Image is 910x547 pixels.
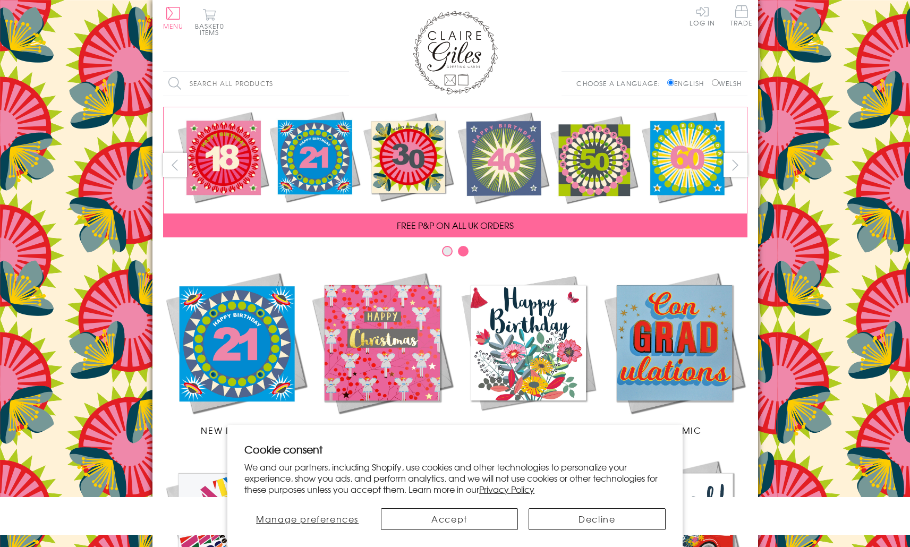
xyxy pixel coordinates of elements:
input: Search [338,72,349,96]
span: Manage preferences [256,512,359,525]
button: Decline [529,508,666,530]
label: Welsh [712,79,742,88]
a: Christmas [309,270,455,437]
button: Menu [163,7,184,29]
span: Academic [647,424,702,437]
button: Carousel Page 2 (Current Slide) [458,246,469,257]
p: Choose a language: [576,79,665,88]
img: Claire Giles Greetings Cards [413,11,498,95]
div: Carousel Pagination [163,245,747,262]
a: Trade [730,5,753,28]
a: Birthdays [455,270,601,437]
button: Accept [381,508,518,530]
h2: Cookie consent [244,442,666,457]
input: English [667,79,674,86]
button: Carousel Page 1 [442,246,453,257]
span: Menu [163,21,184,31]
span: FREE P&P ON ALL UK ORDERS [397,219,514,232]
button: Basket0 items [195,8,224,36]
a: Academic [601,270,747,437]
span: Christmas [355,424,409,437]
span: Birthdays [503,424,554,437]
span: Trade [730,5,753,26]
button: prev [163,153,187,177]
p: We and our partners, including Shopify, use cookies and other technologies to personalize your ex... [244,461,666,494]
span: New Releases [201,424,270,437]
a: Log In [690,5,715,26]
a: New Releases [163,270,309,437]
input: Welsh [712,79,719,86]
a: Privacy Policy [479,483,534,495]
span: 0 items [200,21,224,37]
button: Manage preferences [244,508,370,530]
label: English [667,79,709,88]
button: next [724,153,747,177]
input: Search all products [163,72,349,96]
